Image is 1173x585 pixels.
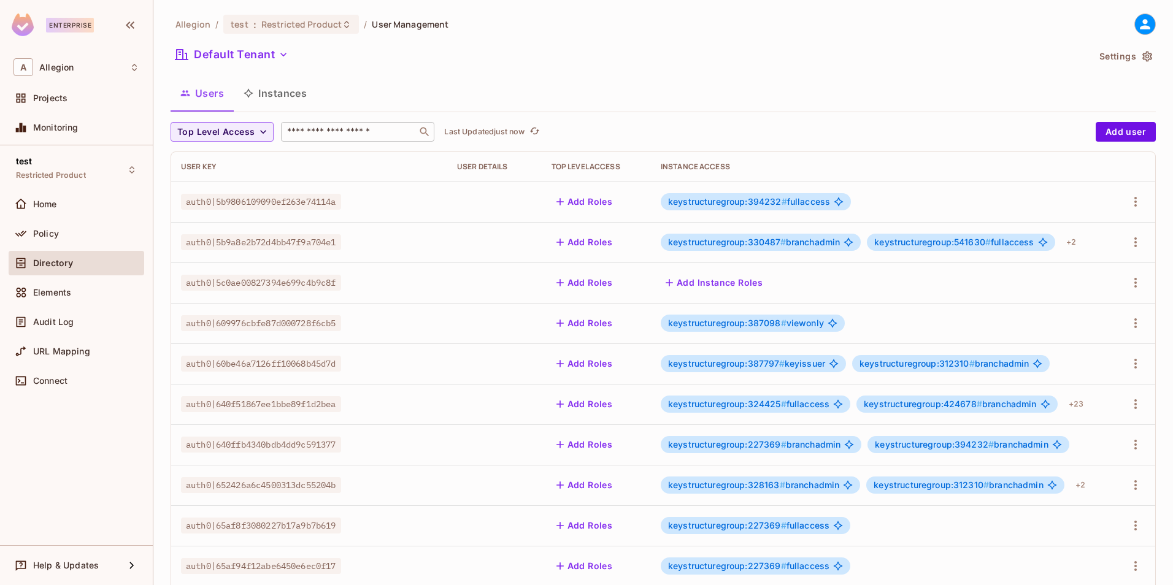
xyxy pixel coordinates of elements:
[1071,475,1090,495] div: + 2
[661,162,1105,172] div: Instance Access
[181,356,341,372] span: auth0|60be46a7126ff10068b45d7d
[668,480,839,490] span: branchadmin
[779,358,785,369] span: #
[552,394,618,414] button: Add Roles
[874,237,991,247] span: keystructuregroup:541630
[668,560,786,571] span: keystructuregroup:227369
[1064,394,1088,414] div: + 23
[780,237,786,247] span: #
[33,346,90,356] span: URL Mapping
[33,123,79,132] span: Monitoring
[1096,122,1156,142] button: Add user
[874,480,989,490] span: keystructuregroup:312310
[781,560,786,571] span: #
[668,561,829,571] span: fullaccess
[983,480,989,490] span: #
[864,399,1036,409] span: branchadmin
[33,288,71,297] span: Elements
[875,439,994,449] span: keystructuregroup:394232
[985,237,991,247] span: #
[661,273,767,292] button: Add Instance Roles
[668,399,829,409] span: fullaccess
[864,399,982,409] span: keystructuregroup:424678
[33,229,59,239] span: Policy
[33,317,74,327] span: Audit Log
[181,396,341,412] span: auth0|640f51867ee1bbe89f1d2bea
[552,162,641,172] div: Top Level Access
[46,18,94,32] div: Enterprise
[668,237,840,247] span: branchadmin
[33,560,99,570] span: Help & Updates
[969,358,975,369] span: #
[552,556,618,576] button: Add Roles
[177,124,255,140] span: Top Level Access
[12,13,34,36] img: SReyMgAAAABJRU5ErkJggg==
[1094,47,1156,66] button: Settings
[181,518,341,533] span: auth0|65af8f3080227b17a9b7b619
[668,440,840,449] span: branchadmin
[781,520,786,530] span: #
[261,18,342,30] span: Restricted Product
[781,399,786,409] span: #
[181,437,341,453] span: auth0|640ffb4340bdb4dd9c591377
[668,237,786,247] span: keystructuregroup:330487
[668,197,830,207] span: fullaccess
[171,122,274,142] button: Top Level Access
[552,516,618,535] button: Add Roles
[33,93,67,103] span: Projects
[668,196,787,207] span: keystructuregroup:394232
[527,124,542,139] button: refresh
[13,58,33,76] span: A
[16,156,33,166] span: test
[668,439,786,449] span: keystructuregroup:227369
[16,170,86,180] span: Restricted Product
[782,196,787,207] span: #
[181,477,341,493] span: auth0|652426a6c4500313dc55204b
[181,234,341,250] span: auth0|5b9a8e2b72d4bb47f9a704e1
[552,232,618,252] button: Add Roles
[552,435,618,454] button: Add Roles
[552,192,618,212] button: Add Roles
[668,520,786,530] span: keystructuregroup:227369
[529,126,540,138] span: refresh
[781,439,786,449] span: #
[552,475,618,495] button: Add Roles
[977,399,982,409] span: #
[39,63,74,72] span: Workspace: Allegion
[253,20,257,29] span: :
[33,258,73,268] span: Directory
[668,358,785,369] span: keystructuregroup:387797
[525,124,542,139] span: Click to refresh data
[175,18,210,30] span: the active workspace
[364,18,367,30] li: /
[181,162,437,172] div: User Key
[181,558,341,574] span: auth0|65af94f12abe6450e6ec0f17
[860,359,1029,369] span: branchadmin
[33,376,67,386] span: Connect
[860,358,975,369] span: keystructuregroup:312310
[234,78,317,109] button: Instances
[171,45,293,64] button: Default Tenant
[1061,232,1081,252] div: + 2
[668,480,785,490] span: keystructuregroup:328163
[552,273,618,292] button: Add Roles
[215,18,218,30] li: /
[668,359,825,369] span: keyissuer
[668,318,824,328] span: viewonly
[668,399,786,409] span: keystructuregroup:324425
[552,354,618,373] button: Add Roles
[171,78,234,109] button: Users
[668,318,786,328] span: keystructuregroup:387098
[874,237,1034,247] span: fullaccess
[181,315,341,331] span: auth0|609976cbfe87d000728f6cb5
[231,18,248,30] span: test
[444,127,525,137] p: Last Updated just now
[457,162,532,172] div: User Details
[875,440,1048,449] span: branchadmin
[988,439,994,449] span: #
[181,194,341,210] span: auth0|5b9806109090ef263e74114a
[781,318,786,328] span: #
[552,313,618,333] button: Add Roles
[181,275,341,291] span: auth0|5c0ae00827394e699c4b9c8f
[668,521,829,530] span: fullaccess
